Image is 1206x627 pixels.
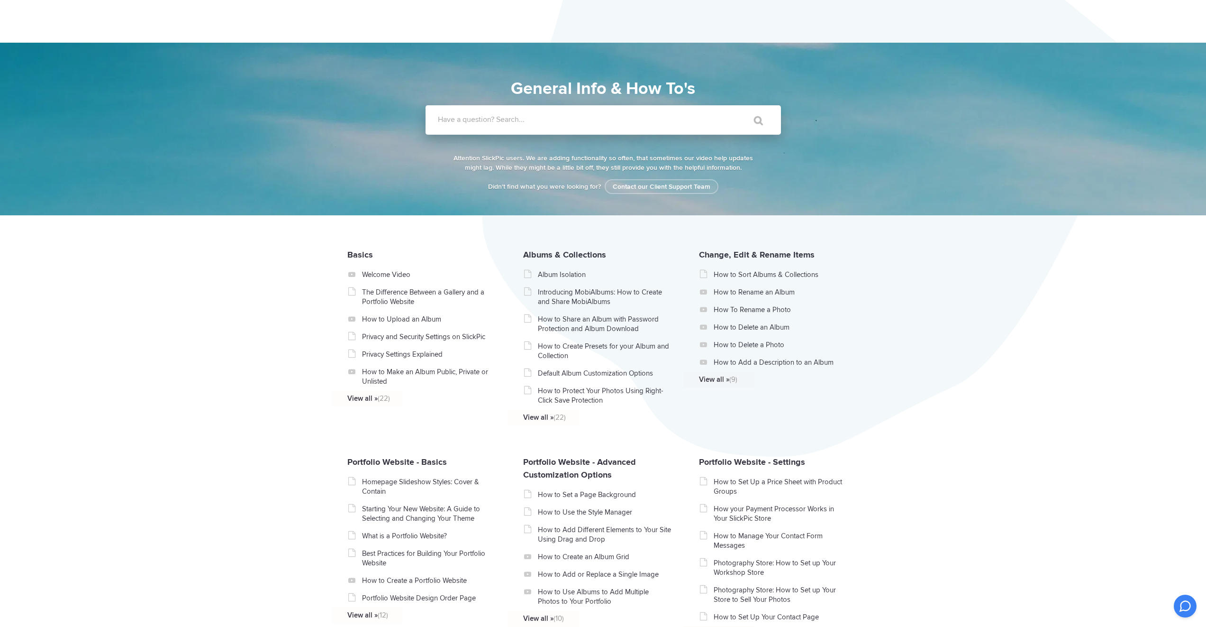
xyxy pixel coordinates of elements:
[699,457,805,467] a: Portfolio Website - Settings
[523,457,636,480] a: Portfolio Website - Advanced Customization Options
[362,314,496,324] a: How to Upload an Album
[362,531,496,541] a: What is a Portfolio Website?
[538,587,672,606] a: How to Use Albums to Add Multiple Photos to Your Portfolio
[538,314,672,333] a: How to Share an Album with Password Protection and Album Download
[523,249,606,260] a: Albums & Collections
[699,375,833,384] a: View all »(9)
[538,369,672,378] a: Default Album Customization Options
[383,76,824,101] h1: General Info & How To's
[538,270,672,279] a: Album Isolation
[538,507,672,517] a: How to Use the Style Manager
[523,413,657,422] a: View all »(22)
[347,249,373,260] a: Basics
[347,610,481,620] a: View all »(12)
[438,115,793,124] label: Have a question? Search...
[714,612,848,622] a: How to Set Up Your Contact Page
[699,249,815,260] a: Change, Edit & Rename Items
[362,504,496,523] a: Starting Your New Website: A Guide to Selecting and Changing Your Theme
[362,477,496,496] a: Homepage Slideshow Styles: Cover & Contain
[605,179,718,194] a: Contact our Client Support Team
[714,340,848,350] a: How to Delete a Photo
[362,593,496,603] a: Portfolio Website Design Order Page
[347,457,447,467] a: Portfolio Website - Basics
[714,305,848,314] a: How To Rename a Photo
[452,182,755,192] p: Didn't find what you were looking for?
[538,525,672,544] a: How to Add Different Elements to Your Site Using Drag and Drop
[714,531,848,550] a: How to Manage Your Contact Form Messages
[347,394,481,403] a: View all »(22)
[538,341,672,360] a: How to Create Presets for your Album and Collection
[362,332,496,341] a: Privacy and Security Settings on SlickPic
[538,490,672,499] a: How to Set a Page Background
[538,570,672,579] a: How to Add or Replace a Single Image
[362,350,496,359] a: Privacy Settings Explained
[714,358,848,367] a: How to Add a Description to an Album
[362,287,496,306] a: The Difference Between a Gallery and a Portfolio Website
[714,270,848,279] a: How to Sort Albums & Collections
[362,576,496,585] a: How to Create a Portfolio Website
[714,558,848,577] a: Photography Store: How to Set up Your Workshop Store
[714,477,848,496] a: How to Set Up a Price Sheet with Product Groups
[714,323,848,332] a: How to Delete an Album
[452,154,755,173] p: Attention SlickPic users. We are adding functionality so often, that sometimes our video help upd...
[523,614,657,623] a: View all »(10)
[538,386,672,405] a: How to Protect Your Photos Using Right-Click Save Protection
[362,367,496,386] a: How to Make an Album Public, Private or Unlisted
[714,585,848,604] a: Photography Store: How to Set up Your Store to Sell Your Photos
[714,504,848,523] a: How your Payment Processor Works in Your SlickPic Store
[714,287,848,297] a: How to Rename an Album
[362,549,496,568] a: Best Practices for Building Your Portfolio Website
[538,287,672,306] a: Introducing MobiAlbums: How to Create and Share MobiAlbums
[538,552,672,562] a: How to Create an Album Grid
[734,109,774,132] input: 
[362,270,496,279] a: Welcome Video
